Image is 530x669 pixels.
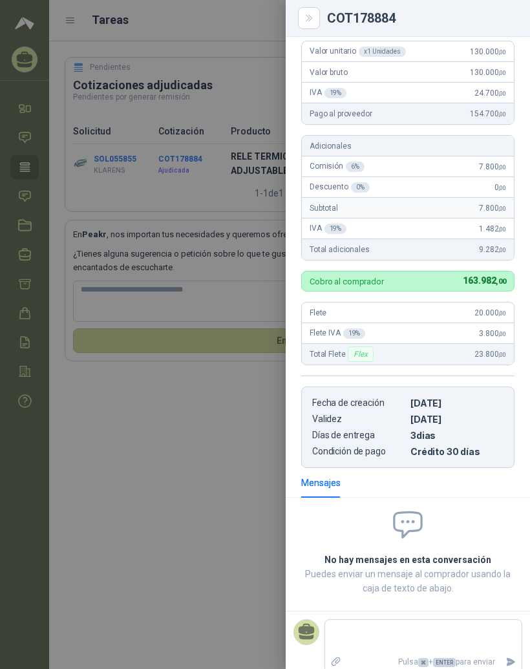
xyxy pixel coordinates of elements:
span: 20.000 [474,308,506,317]
span: 163.982 [463,275,506,286]
p: Condición de pago [312,446,405,457]
div: x 1 Unidades [359,47,406,57]
div: 19 % [343,328,366,339]
p: Fecha de creación [312,398,405,409]
div: 0 % [351,182,370,193]
div: Adicionales [302,136,514,156]
p: Cobro al comprador [310,277,384,286]
span: Comisión [310,162,365,172]
span: ,00 [498,90,506,97]
button: Close [301,10,317,26]
span: 7.800 [479,204,506,213]
span: ,00 [496,277,506,286]
div: 6 % [346,162,365,172]
span: Valor unitario [310,47,406,57]
div: 19 % [324,88,347,98]
p: Días de entrega [312,430,405,441]
h2: No hay mensajes en esta conversación [301,553,514,567]
p: Crédito 30 días [410,446,503,457]
span: Valor bruto [310,68,347,77]
span: 0 [494,183,506,192]
span: Subtotal [310,204,338,213]
div: Total adicionales [302,239,514,260]
span: 9.282 [479,245,506,254]
span: 154.700 [470,109,506,118]
span: ,00 [498,310,506,317]
span: ,00 [498,351,506,358]
p: [DATE] [410,398,503,409]
span: 24.700 [474,89,506,98]
span: IVA [310,88,346,98]
span: Flete IVA [310,328,365,339]
span: ,00 [498,246,506,253]
span: ,00 [498,226,506,233]
span: Flete [310,308,326,317]
span: 1.482 [479,224,506,233]
span: ,00 [498,205,506,212]
span: ,00 [498,69,506,76]
span: ,00 [498,164,506,171]
div: 19 % [324,224,347,234]
span: 7.800 [479,162,506,171]
div: COT178884 [327,12,514,25]
span: ,00 [498,184,506,191]
p: [DATE] [410,414,503,425]
p: Validez [312,414,405,425]
span: IVA [310,224,346,234]
span: 23.800 [474,350,506,359]
span: ⌘ [418,658,429,667]
p: 3 dias [410,430,503,441]
span: 130.000 [470,68,506,77]
span: Descuento [310,182,370,193]
div: Flex [348,346,373,362]
span: Pago al proveedor [310,109,372,118]
span: Total Flete [310,346,376,362]
span: ,00 [498,48,506,56]
span: 130.000 [470,47,506,56]
div: Mensajes [301,476,341,490]
p: Puedes enviar un mensaje al comprador usando la caja de texto de abajo. [301,567,514,595]
span: ,00 [498,330,506,337]
span: 3.800 [479,329,506,338]
span: ,00 [498,111,506,118]
span: ENTER [433,658,456,667]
